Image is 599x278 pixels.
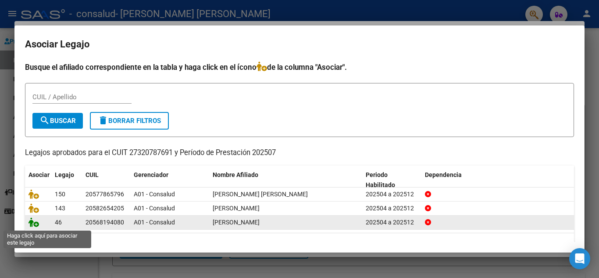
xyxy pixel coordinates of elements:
span: Dependencia [425,171,462,178]
span: A01 - Consalud [134,191,175,198]
span: Periodo Habilitado [366,171,395,188]
span: 143 [55,205,65,212]
datatable-header-cell: Periodo Habilitado [362,166,421,195]
div: Open Intercom Messenger [569,248,590,269]
datatable-header-cell: Asociar [25,166,51,195]
datatable-header-cell: Nombre Afiliado [209,166,362,195]
span: SUAREZ AMADEO EMANUEL [213,205,260,212]
span: Asociar [29,171,50,178]
span: A01 - Consalud [134,205,175,212]
div: 202504 a 202512 [366,189,418,199]
button: Buscar [32,113,83,129]
div: 20577865796 [86,189,124,199]
span: Borrar Filtros [98,117,161,125]
span: Gerenciador [134,171,168,178]
div: 202504 a 202512 [366,217,418,227]
h4: Busque el afiliado correspondiente en la tabla y haga click en el ícono de la columna "Asociar". [25,61,574,73]
h2: Asociar Legajo [25,36,574,53]
button: Borrar Filtros [90,112,169,130]
span: YNSAURRALDE TOMAS AGUSTIN [213,219,260,226]
datatable-header-cell: Gerenciador [130,166,209,195]
span: Nombre Afiliado [213,171,258,178]
div: 20568194080 [86,217,124,227]
span: Legajo [55,171,74,178]
mat-icon: search [39,115,50,126]
datatable-header-cell: Dependencia [421,166,574,195]
datatable-header-cell: Legajo [51,166,82,195]
div: 20582654205 [86,203,124,213]
span: VAZQUEZ CORADINI DIONEL JAIR [213,191,308,198]
span: A01 - Consalud [134,219,175,226]
datatable-header-cell: CUIL [82,166,130,195]
div: 3 registros [25,233,574,255]
span: CUIL [86,171,99,178]
span: 46 [55,219,62,226]
p: Legajos aprobados para el CUIT 27320787691 y Período de Prestación 202507 [25,148,574,159]
span: 150 [55,191,65,198]
div: 202504 a 202512 [366,203,418,213]
span: Buscar [39,117,76,125]
mat-icon: delete [98,115,108,126]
